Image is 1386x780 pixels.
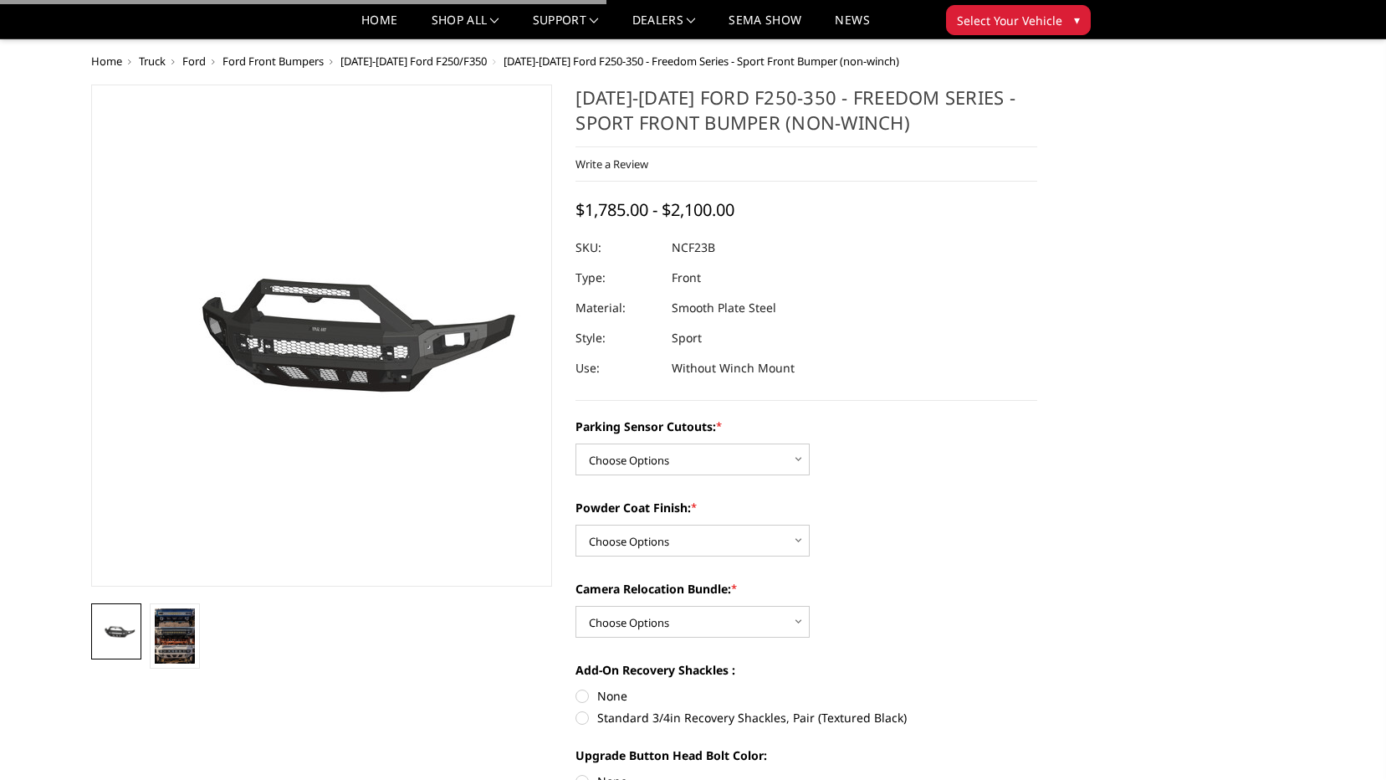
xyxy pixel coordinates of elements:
a: Support [533,14,599,38]
span: Select Your Vehicle [957,12,1062,29]
label: Powder Coat Finish: [575,499,1037,516]
a: shop all [432,14,499,38]
dt: Type: [575,263,659,293]
a: Home [361,14,397,38]
img: 2023-2025 Ford F250-350 - Freedom Series - Sport Front Bumper (non-winch) [96,623,136,642]
dt: SKU: [575,233,659,263]
a: [DATE]-[DATE] Ford F250/F350 [340,54,487,69]
dt: Material: [575,293,659,323]
img: Multiple lighting options [155,608,195,664]
a: Dealers [632,14,696,38]
dd: NCF23B [672,233,715,263]
span: [DATE]-[DATE] Ford F250-350 - Freedom Series - Sport Front Bumper (non-winch) [504,54,899,69]
a: Ford [182,54,206,69]
button: Select Your Vehicle [946,5,1091,35]
label: Add-On Recovery Shackles : [575,661,1037,679]
a: 2023-2025 Ford F250-350 - Freedom Series - Sport Front Bumper (non-winch) [91,85,553,587]
label: Upgrade Button Head Bolt Color: [575,747,1037,764]
label: Parking Sensor Cutouts: [575,418,1037,435]
dd: Smooth Plate Steel [672,293,776,323]
dt: Style: [575,323,659,353]
dt: Use: [575,353,659,383]
dd: Front [672,263,701,293]
label: None [575,687,1037,705]
a: News [835,14,869,38]
dd: Without Winch Mount [672,353,795,383]
a: Home [91,54,122,69]
a: Ford Front Bumpers [222,54,324,69]
h1: [DATE]-[DATE] Ford F250-350 - Freedom Series - Sport Front Bumper (non-winch) [575,85,1037,147]
dd: Sport [672,323,702,353]
a: SEMA Show [729,14,801,38]
label: Standard 3/4in Recovery Shackles, Pair (Textured Black) [575,709,1037,726]
label: Camera Relocation Bundle: [575,580,1037,598]
a: Truck [139,54,166,69]
span: ▾ [1074,11,1080,28]
a: Write a Review [575,157,648,172]
span: $1,785.00 - $2,100.00 [575,198,734,221]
